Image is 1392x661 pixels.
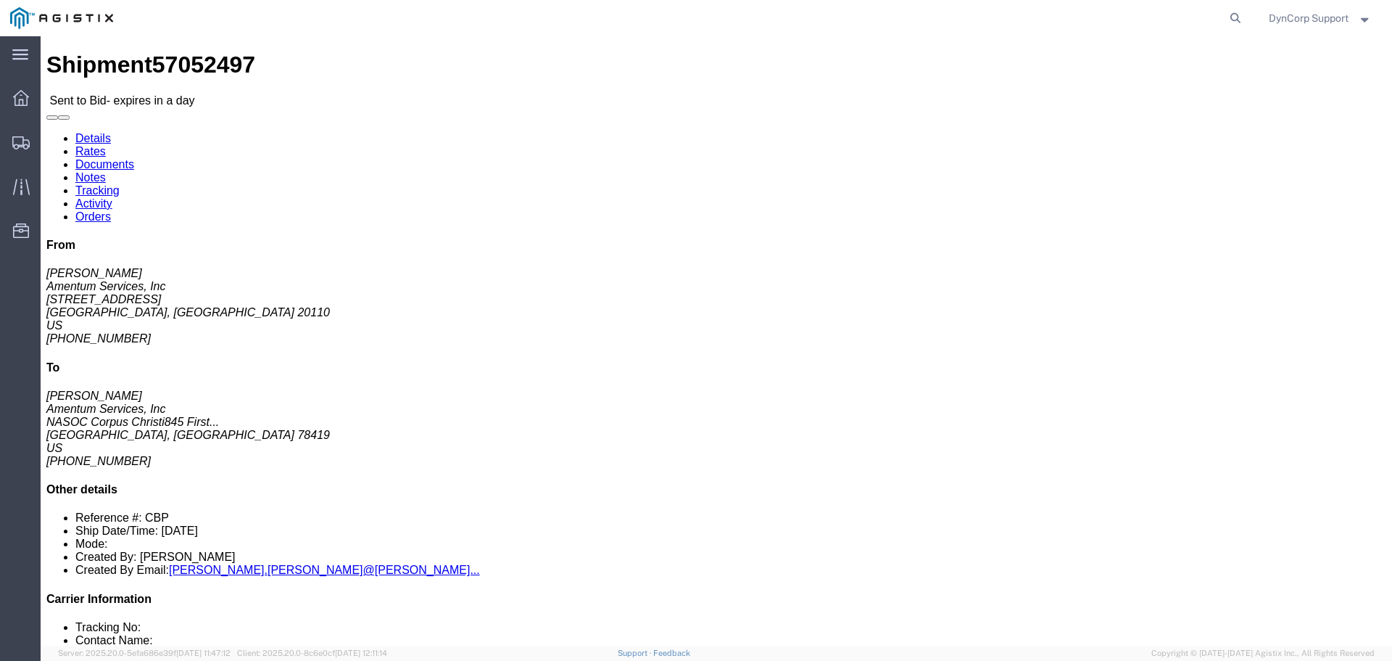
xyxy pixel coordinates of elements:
[653,649,690,657] a: Feedback
[618,649,654,657] a: Support
[335,649,387,657] span: [DATE] 12:11:14
[237,649,387,657] span: Client: 2025.20.0-8c6e0cf
[58,649,231,657] span: Server: 2025.20.0-5efa686e39f
[1269,10,1348,26] span: DynCorp Support
[41,36,1392,646] iframe: FS Legacy Container
[1151,647,1375,660] span: Copyright © [DATE]-[DATE] Agistix Inc., All Rights Reserved
[10,7,113,29] img: logo
[176,649,231,657] span: [DATE] 11:47:12
[1268,9,1372,27] button: DynCorp Support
